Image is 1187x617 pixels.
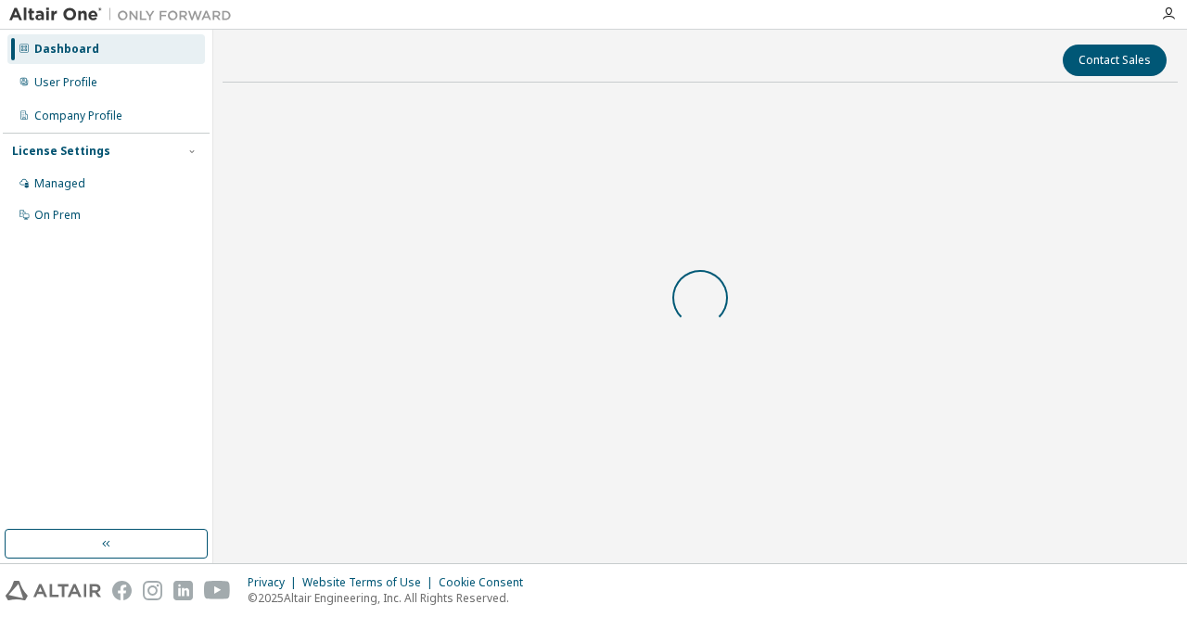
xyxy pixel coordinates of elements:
[248,575,302,590] div: Privacy
[34,109,122,123] div: Company Profile
[204,581,231,600] img: youtube.svg
[439,575,534,590] div: Cookie Consent
[34,176,85,191] div: Managed
[248,590,534,606] p: © 2025 Altair Engineering, Inc. All Rights Reserved.
[112,581,132,600] img: facebook.svg
[302,575,439,590] div: Website Terms of Use
[1063,45,1167,76] button: Contact Sales
[34,208,81,223] div: On Prem
[173,581,193,600] img: linkedin.svg
[34,75,97,90] div: User Profile
[143,581,162,600] img: instagram.svg
[34,42,99,57] div: Dashboard
[6,581,101,600] img: altair_logo.svg
[12,144,110,159] div: License Settings
[9,6,241,24] img: Altair One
